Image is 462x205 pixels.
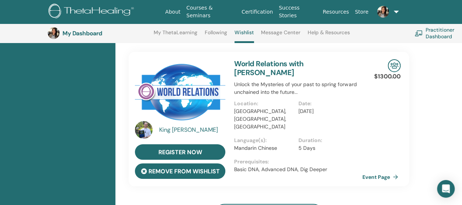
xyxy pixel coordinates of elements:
a: register now [135,144,225,160]
a: My ThetaLearning [154,29,197,41]
p: Duration : [298,137,358,144]
span: register now [158,148,202,156]
p: Mandarin Chinese [234,144,294,152]
a: Event Page [362,172,401,183]
a: Message Center [261,29,300,41]
p: Date : [298,100,358,107]
a: Success Stories [276,1,319,22]
a: Wishlist [234,29,254,43]
p: $1300.00 [374,72,401,81]
a: Store [352,5,371,19]
a: Resources [320,5,352,19]
a: About [162,5,183,19]
a: Help & Resources [308,29,350,41]
a: King [PERSON_NAME] [159,126,227,134]
h3: My Dashboard [62,30,136,37]
p: [DATE] [298,107,358,115]
p: Unlock the Mysteries of your past to spring forward unchained into the future... [234,81,362,96]
img: default.jpg [48,27,60,39]
p: Location : [234,100,294,107]
div: Open Intercom Messenger [437,180,455,198]
img: default.jpg [135,121,153,139]
img: default.jpg [377,6,389,18]
img: chalkboard-teacher.svg [415,30,423,36]
a: Following [205,29,227,41]
img: logo.png [49,4,136,20]
a: Courses & Seminars [183,1,239,22]
p: Language(s) : [234,137,294,144]
img: In-Person Seminar [388,59,401,72]
p: Prerequisites : [234,158,362,166]
a: Certification [239,5,276,19]
a: World Relations with [PERSON_NAME] [234,59,303,77]
p: Basic DNA, Advanced DNA, Dig Deeper [234,166,362,173]
img: World Relations [135,59,225,123]
p: 5 Days [298,144,358,152]
p: [GEOGRAPHIC_DATA], [GEOGRAPHIC_DATA], [GEOGRAPHIC_DATA] [234,107,294,131]
button: remove from wishlist [135,163,225,179]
